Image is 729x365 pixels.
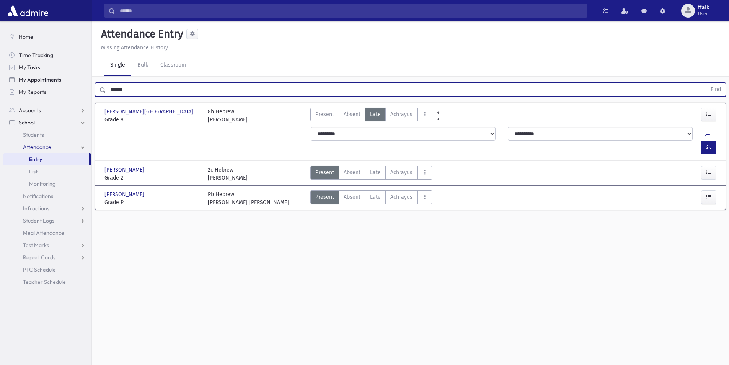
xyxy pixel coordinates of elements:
a: Report Cards [3,251,91,264]
span: Accounts [19,107,41,114]
span: [PERSON_NAME] [104,166,146,174]
span: Achrayus [390,110,413,118]
span: User [698,11,709,17]
span: Student Logs [23,217,54,224]
div: Pb Hebrew [PERSON_NAME] [PERSON_NAME] [208,190,289,206]
span: Present [315,110,334,118]
a: Meal Attendance [3,227,91,239]
span: [PERSON_NAME] [104,190,146,198]
span: Grade 2 [104,174,200,182]
span: Home [19,33,33,40]
a: Time Tracking [3,49,91,61]
a: Attendance [3,141,91,153]
a: Entry [3,153,89,165]
a: My Tasks [3,61,91,74]
a: School [3,116,91,129]
div: 8b Hebrew [PERSON_NAME] [208,108,248,124]
span: Monitoring [29,180,55,187]
a: Classroom [154,55,192,76]
span: School [19,119,35,126]
span: Absent [344,110,360,118]
span: Absent [344,169,360,177]
span: Infractions [23,205,49,212]
a: Infractions [3,202,91,214]
span: Test Marks [23,242,49,249]
span: List [29,168,38,175]
h5: Attendance Entry [98,28,183,41]
a: Monitoring [3,178,91,190]
span: Present [315,169,334,177]
span: Absent [344,193,360,201]
span: Late [370,169,381,177]
a: Accounts [3,104,91,116]
a: Notifications [3,190,91,202]
a: Test Marks [3,239,91,251]
a: My Appointments [3,74,91,86]
span: Report Cards [23,254,55,261]
span: Attendance [23,144,51,151]
span: Time Tracking [19,52,53,59]
span: My Appointments [19,76,61,83]
a: Single [104,55,131,76]
a: Missing Attendance History [98,44,168,51]
span: Present [315,193,334,201]
button: Find [706,83,726,96]
span: My Reports [19,88,46,95]
span: Achrayus [390,169,413,177]
div: 2c Hebrew [PERSON_NAME] [208,166,248,182]
span: Late [370,193,381,201]
a: My Reports [3,86,91,98]
span: My Tasks [19,64,40,71]
div: AttTypes [310,166,432,182]
div: AttTypes [310,108,432,124]
span: Notifications [23,193,53,200]
a: List [3,165,91,178]
input: Search [115,4,587,18]
span: Achrayus [390,193,413,201]
a: Bulk [131,55,154,76]
span: Grade P [104,198,200,206]
span: ffalk [698,5,709,11]
a: Home [3,31,91,43]
span: Students [23,131,44,138]
span: PTC Schedule [23,266,56,273]
a: Teacher Schedule [3,276,91,288]
div: AttTypes [310,190,432,206]
a: PTC Schedule [3,264,91,276]
span: Grade 8 [104,116,200,124]
span: Entry [29,156,42,163]
a: Student Logs [3,214,91,227]
span: Late [370,110,381,118]
span: Teacher Schedule [23,278,66,285]
span: [PERSON_NAME][GEOGRAPHIC_DATA] [104,108,195,116]
a: Students [3,129,91,141]
span: Meal Attendance [23,229,64,236]
u: Missing Attendance History [101,44,168,51]
img: AdmirePro [6,3,50,18]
